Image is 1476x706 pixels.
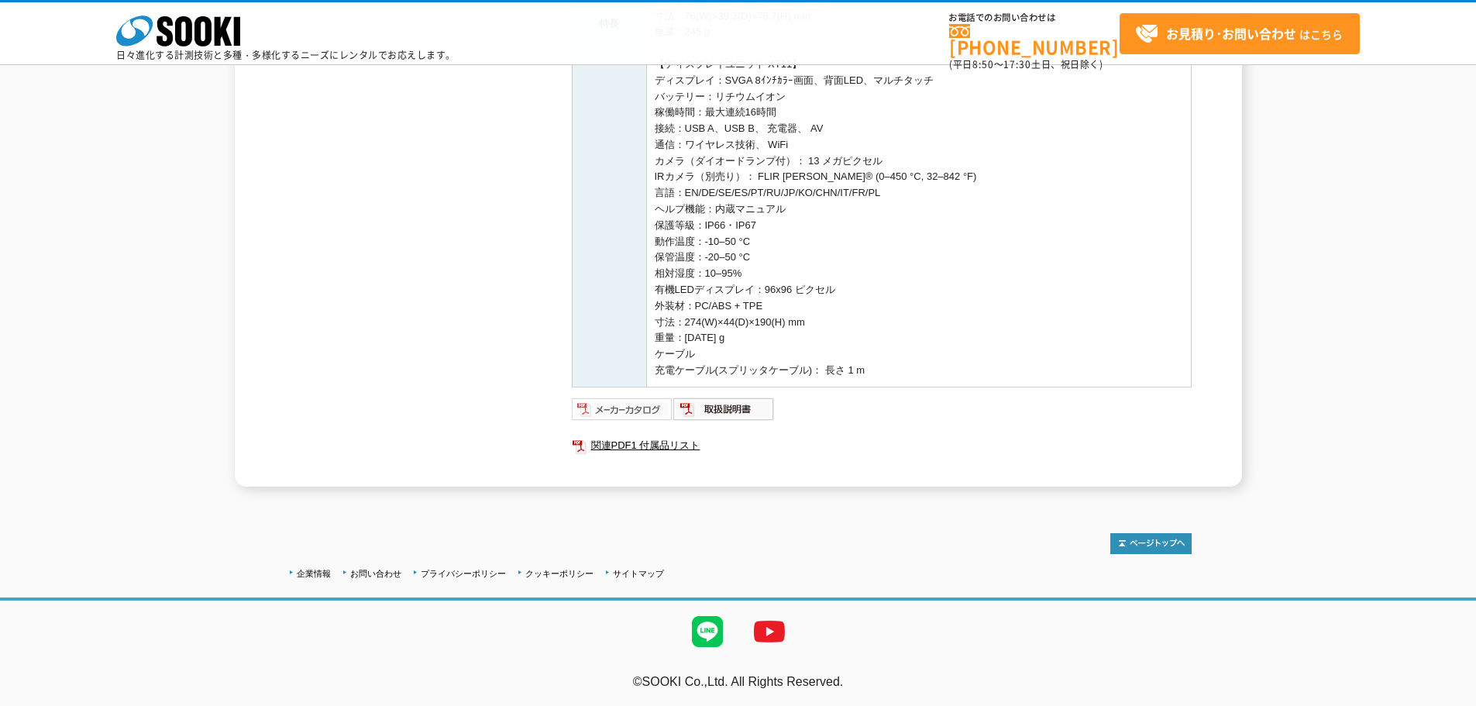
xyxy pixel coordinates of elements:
a: サイトマップ [613,569,664,578]
a: 取扱説明書 [673,407,775,418]
img: YouTube [738,601,800,663]
img: 取扱説明書 [673,397,775,422]
a: プライバシーポリシー [421,569,506,578]
a: お問い合わせ [350,569,401,578]
a: クッキーポリシー [525,569,593,578]
img: トップページへ [1110,533,1192,554]
a: テストMail [1416,691,1476,704]
a: メーカーカタログ [572,407,673,418]
img: LINE [676,601,738,663]
a: お見積り･お問い合わせはこちら [1120,13,1360,54]
span: 17:30 [1003,57,1031,71]
p: 日々進化する計測技術と多種・多様化するニーズにレンタルでお応えします。 [116,50,456,60]
span: はこちら [1135,22,1343,46]
a: 関連PDF1 付属品リスト [572,436,1192,456]
span: お電話でのお問い合わせは [949,13,1120,22]
strong: お見積り･お問い合わせ [1166,24,1296,43]
span: 8:50 [972,57,994,71]
span: (平日 ～ 土日、祝日除く) [949,57,1103,71]
a: [PHONE_NUMBER] [949,24,1120,56]
a: 企業情報 [297,569,331,578]
img: メーカーカタログ [572,397,673,422]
